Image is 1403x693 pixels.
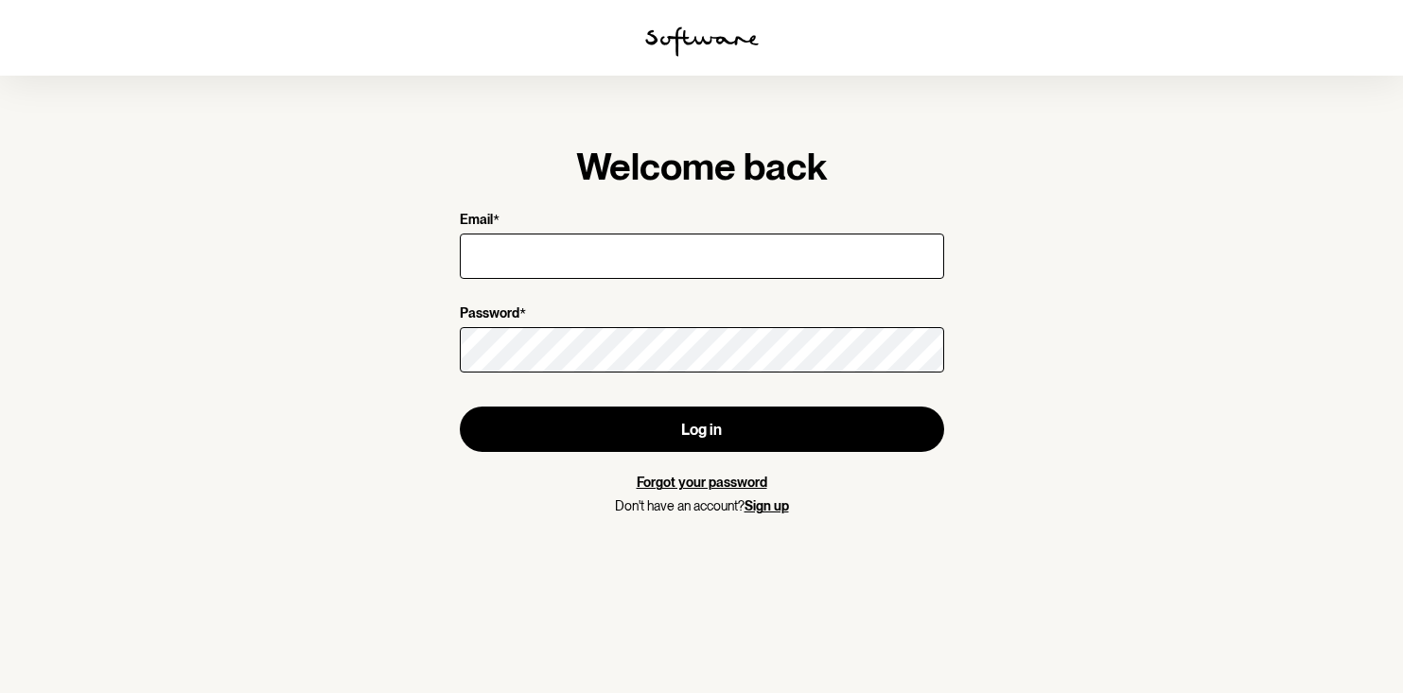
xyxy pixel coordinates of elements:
[460,144,944,189] h1: Welcome back
[460,212,493,230] p: Email
[645,26,759,57] img: software logo
[745,498,789,513] a: Sign up
[460,498,944,514] p: Don't have an account?
[460,407,944,452] button: Log in
[460,305,519,323] p: Password
[637,475,767,490] a: Forgot your password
